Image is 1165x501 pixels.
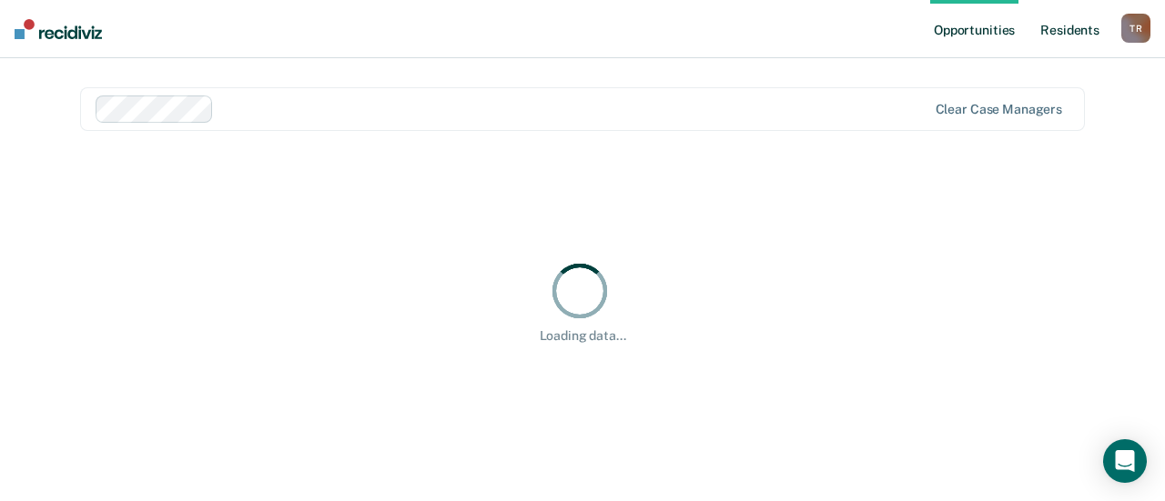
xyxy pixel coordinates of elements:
button: TR [1121,14,1150,43]
div: Loading data... [540,328,626,344]
div: T R [1121,14,1150,43]
div: Clear case managers [936,102,1062,117]
div: Open Intercom Messenger [1103,439,1147,483]
img: Recidiviz [15,19,102,39]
